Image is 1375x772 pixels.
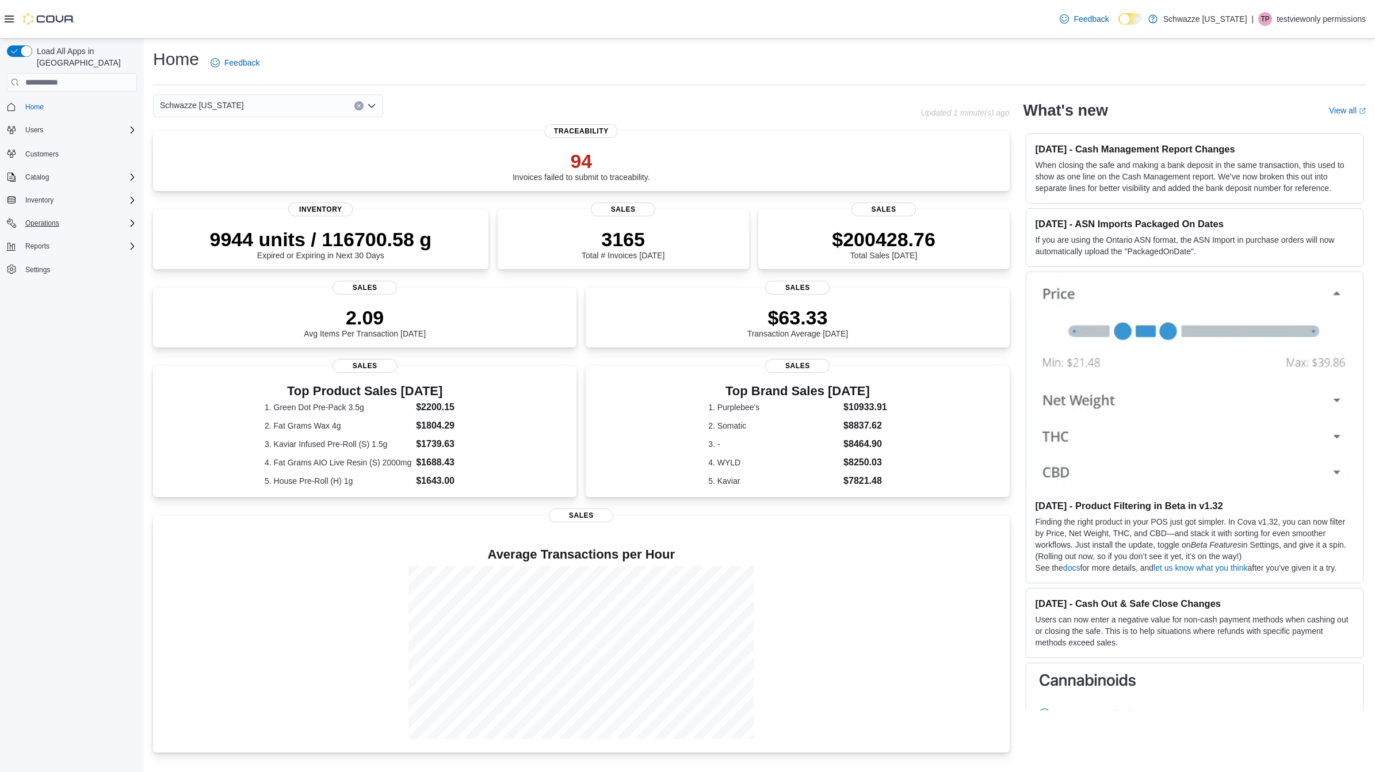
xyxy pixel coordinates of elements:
dt: 5. House Pre-Roll (H) 1g [265,475,411,487]
span: Sales [333,359,397,373]
dd: $1643.00 [416,474,465,488]
p: 3165 [582,228,664,251]
a: Feedback [1055,7,1113,30]
input: Dark Mode [1118,13,1143,25]
p: testviewonly permissions [1277,12,1366,26]
button: Users [21,123,48,137]
h2: What's new [1023,101,1108,120]
span: Feedback [224,57,259,68]
dt: 3. - [708,438,839,450]
span: Catalog [21,170,137,184]
p: If you are using the Ontario ASN format, the ASN Import in purchase orders will now automatically... [1036,234,1354,257]
span: Settings [21,262,137,277]
dd: $8250.03 [843,456,887,469]
span: Users [21,123,137,137]
p: See the for more details, and after you’ve given it a try. [1036,562,1354,574]
span: Operations [21,216,137,230]
p: Schwazze [US_STATE] [1163,12,1247,26]
dd: $10933.91 [843,400,887,414]
img: Cova [23,13,75,25]
div: testviewonly permissions [1258,12,1272,26]
p: Finding the right product in your POS just got simpler. In Cova v1.32, you can now filter by Pric... [1036,516,1354,562]
svg: External link [1359,108,1366,114]
span: Inventory [288,202,353,216]
dt: 1. Green Dot Pre-Pack 3.5g [265,402,411,413]
span: Feedback [1074,13,1109,25]
span: Users [25,125,43,135]
dd: $1804.29 [416,419,465,433]
a: Settings [21,263,55,277]
dt: 4. Fat Grams AIO Live Resin (S) 2000mg [265,457,411,468]
h3: [DATE] - ASN Imports Packaged On Dates [1036,218,1354,230]
dt: 2. Fat Grams Wax 4g [265,420,411,431]
dd: $7821.48 [843,474,887,488]
div: Invoices failed to submit to traceability. [513,150,650,182]
h3: [DATE] - Cash Management Report Changes [1036,143,1354,155]
span: Sales [765,359,830,373]
p: Users can now enter a negative value for non-cash payment methods when cashing out or closing the... [1036,614,1354,648]
dt: 5. Kaviar [708,475,839,487]
span: Schwazze [US_STATE] [160,98,244,112]
button: Operations [21,216,64,230]
span: Home [25,102,44,112]
span: Sales [549,509,613,522]
dt: 3. Kaviar Infused Pre-Roll (S) 1.5g [265,438,411,450]
span: tp [1261,12,1269,26]
span: Customers [21,146,137,160]
span: Traceability [545,124,618,138]
button: Catalog [21,170,54,184]
button: Inventory [21,193,58,207]
p: 94 [513,150,650,173]
button: Customers [2,145,142,162]
span: Sales [765,281,830,295]
h3: [DATE] - Cash Out & Safe Close Changes [1036,598,1354,609]
button: Inventory [2,192,142,208]
dd: $8837.62 [843,419,887,433]
button: Reports [2,238,142,254]
dd: $1688.43 [416,456,465,469]
a: docs [1063,563,1080,572]
p: $63.33 [747,306,849,329]
a: Feedback [206,51,264,74]
span: Inventory [25,196,54,205]
dd: $1739.63 [416,437,465,451]
span: Settings [25,265,50,274]
span: Load All Apps in [GEOGRAPHIC_DATA] [32,45,137,68]
p: Updated 1 minute(s) ago [921,108,1009,117]
span: Sales [333,281,397,295]
span: Sales [851,202,916,216]
p: | [1252,12,1254,26]
a: let us know what you think [1154,563,1247,572]
span: Sales [591,202,655,216]
em: Beta Features [1191,540,1242,549]
span: Operations [25,219,59,228]
button: Operations [2,215,142,231]
p: 2.09 [304,306,426,329]
h3: Top Product Sales [DATE] [265,384,465,398]
button: Users [2,122,142,138]
button: Clear input [354,101,364,110]
span: Reports [25,242,49,251]
div: Total Sales [DATE] [832,228,935,260]
a: Customers [21,147,63,161]
div: Avg Items Per Transaction [DATE] [304,306,426,338]
h3: Top Brand Sales [DATE] [708,384,887,398]
span: Home [21,100,137,114]
span: Reports [21,239,137,253]
button: Settings [2,261,142,278]
p: $200428.76 [832,228,935,251]
p: 9944 units / 116700.58 g [210,228,432,251]
h1: Home [153,48,199,71]
button: Home [2,98,142,115]
span: Customers [25,150,59,159]
a: View allExternal link [1329,106,1366,115]
div: Transaction Average [DATE] [747,306,849,338]
span: Inventory [21,193,137,207]
button: Reports [21,239,54,253]
button: Open list of options [367,101,376,110]
button: Catalog [2,169,142,185]
h4: Average Transactions per Hour [162,548,1000,561]
nav: Complex example [7,94,137,308]
dt: 4. WYLD [708,457,839,468]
